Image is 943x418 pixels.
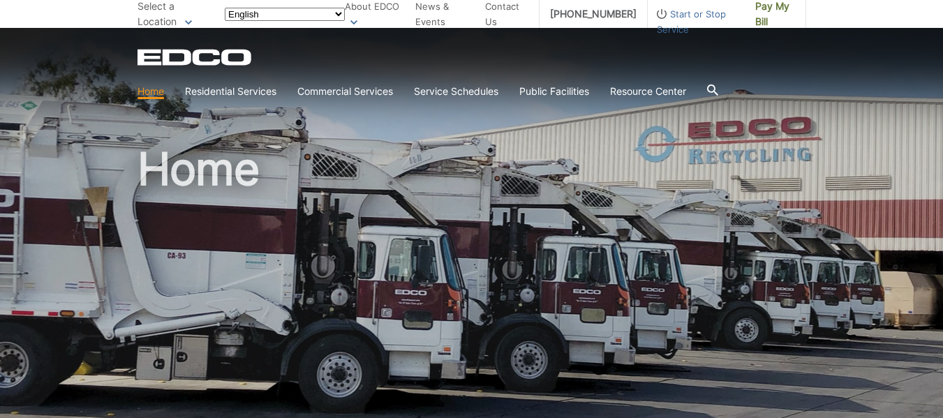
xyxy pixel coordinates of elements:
select: Select a language [225,8,345,21]
a: Resource Center [610,84,686,99]
a: Public Facilities [519,84,589,99]
a: Commercial Services [297,84,393,99]
a: Residential Services [185,84,276,99]
a: Service Schedules [414,84,498,99]
a: Home [138,84,164,99]
a: EDCD logo. Return to the homepage. [138,49,253,66]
